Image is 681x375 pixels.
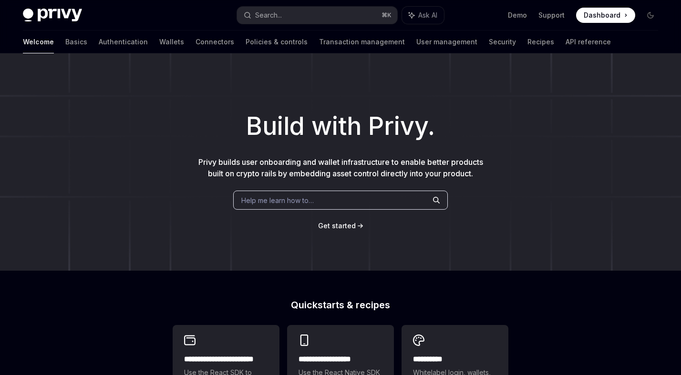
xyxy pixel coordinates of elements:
a: Demo [508,10,527,20]
img: dark logo [23,9,82,22]
a: User management [416,30,477,53]
a: Dashboard [576,8,635,23]
h2: Quickstarts & recipes [173,300,508,310]
span: Privy builds user onboarding and wallet infrastructure to enable better products built on crypto ... [198,157,483,178]
span: Get started [318,222,356,230]
a: Security [489,30,516,53]
a: API reference [566,30,611,53]
button: Toggle dark mode [643,8,658,23]
button: Search...⌘K [237,7,397,24]
a: Connectors [196,30,234,53]
div: Search... [255,10,282,21]
a: Authentication [99,30,148,53]
span: Dashboard [584,10,620,20]
a: Support [538,10,565,20]
a: Get started [318,221,356,231]
button: Ask AI [402,7,444,24]
a: Recipes [527,30,554,53]
span: Ask AI [418,10,437,20]
a: Policies & controls [246,30,308,53]
a: Wallets [159,30,184,53]
a: Welcome [23,30,54,53]
h1: Build with Privy. [15,108,666,145]
span: ⌘ K [382,11,392,19]
a: Basics [65,30,87,53]
span: Help me learn how to… [241,195,314,205]
a: Transaction management [319,30,405,53]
